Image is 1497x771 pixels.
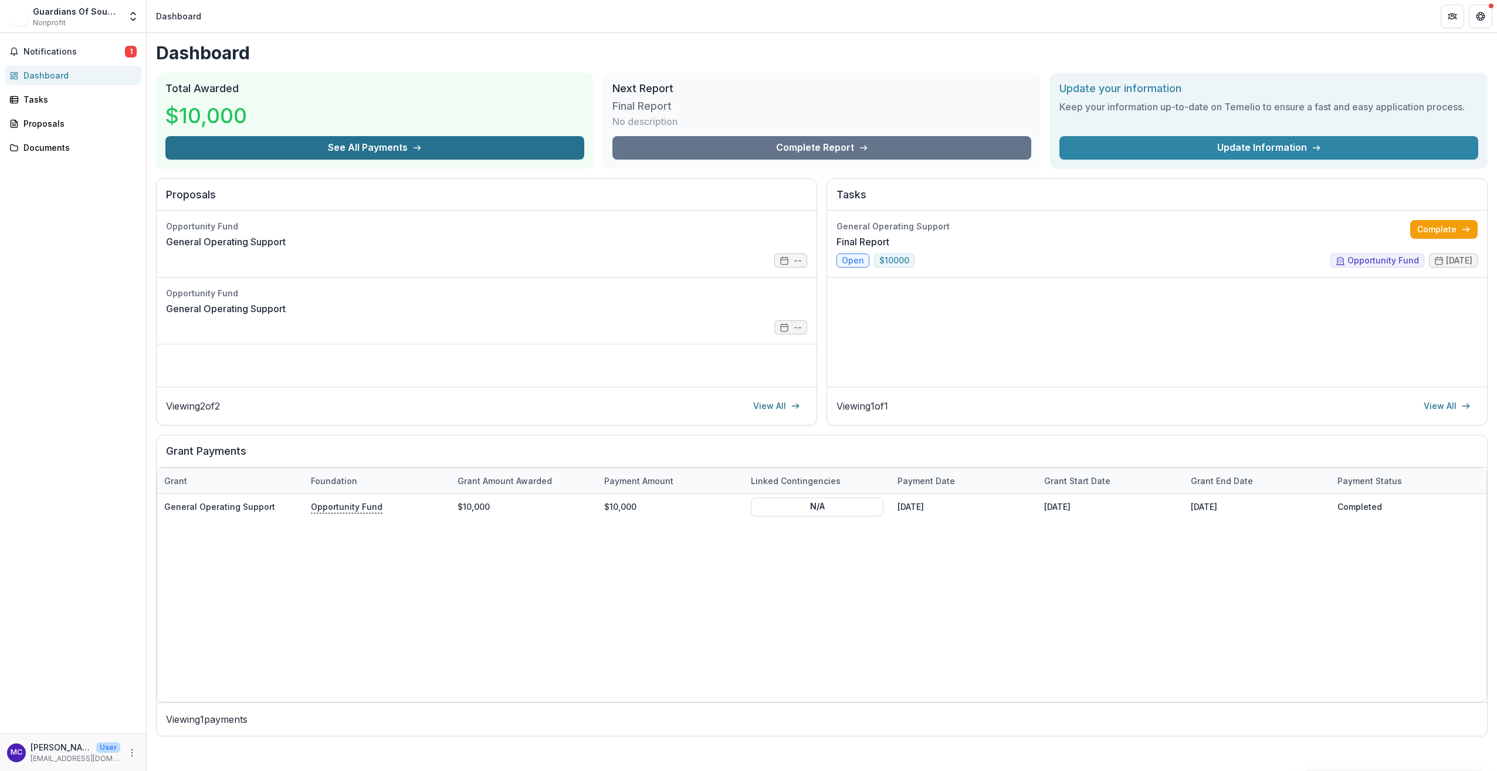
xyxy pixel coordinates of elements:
a: Documents [5,138,141,157]
div: Linked Contingencies [744,468,890,493]
button: More [125,746,139,760]
div: Grant amount awarded [451,468,597,493]
button: Notifications1 [5,42,141,61]
div: Payment status [1330,468,1477,493]
a: Complete [1410,220,1478,239]
h2: Update your information [1059,82,1478,95]
h2: Total Awarded [165,82,584,95]
div: [DATE] [1184,494,1330,519]
div: Grant start date [1037,475,1117,487]
div: Dashboard [23,69,132,82]
div: Foundation [304,468,451,493]
a: Tasks [5,90,141,109]
a: General Operating Support [166,302,286,316]
a: Proposals [5,114,141,133]
button: Open entity switcher [125,5,141,28]
h2: Proposals [166,188,807,211]
div: Grant [157,475,194,487]
div: Payment date [890,468,1037,493]
span: Notifications [23,47,125,57]
p: Viewing 1 of 1 [836,399,888,413]
div: Grant end date [1184,468,1330,493]
p: [EMAIL_ADDRESS][DOMAIN_NAME] [31,753,120,764]
button: Partners [1441,5,1464,28]
div: [DATE] [890,494,1037,519]
div: Foundation [304,475,364,487]
p: Opportunity Fund [311,500,382,513]
div: Payment date [890,475,962,487]
h2: Next Report [612,82,1031,95]
h2: Grant Payments [166,445,1478,467]
div: Grant [157,468,304,493]
p: User [96,742,120,753]
div: Grant end date [1184,475,1260,487]
nav: breadcrumb [151,8,206,25]
a: Dashboard [5,66,141,85]
div: Payment Amount [597,475,680,487]
h3: $10,000 [165,100,253,131]
div: Documents [23,141,132,154]
div: Completed [1330,494,1477,519]
div: $10,000 [451,494,597,519]
img: Guardians Of Sound & The Hip Hop Orchestra [9,7,28,26]
div: Linked Contingencies [744,475,848,487]
a: View All [1417,397,1478,415]
div: Payment Amount [597,468,744,493]
div: Grant start date [1037,468,1184,493]
a: Final Report [836,235,889,249]
a: General Operating Support [166,235,286,249]
button: Get Help [1469,5,1492,28]
a: General Operating Support [164,502,275,512]
h3: Final Report [612,100,700,113]
a: Update Information [1059,136,1478,160]
a: View All [746,397,807,415]
div: Tasks [23,93,132,106]
div: Guardians Of Sound & The Hip Hop Orchestra [33,5,120,18]
div: Payment status [1330,475,1409,487]
span: 1 [125,46,137,58]
a: Complete Report [612,136,1031,160]
p: [PERSON_NAME] [31,741,92,753]
div: [DATE] [1037,494,1184,519]
h1: Dashboard [156,42,1488,63]
h2: Tasks [836,188,1478,211]
button: See All Payments [165,136,584,160]
span: Nonprofit [33,18,66,28]
p: No description [612,114,678,128]
button: N/A [751,497,883,516]
p: Viewing 2 of 2 [166,399,220,413]
div: Grant amount awarded [451,475,559,487]
h3: Keep your information up-to-date on Temelio to ensure a fast and easy application process. [1059,100,1478,114]
div: $10,000 [597,494,744,519]
div: Michael Chapman [11,749,22,756]
p: Viewing 1 payments [166,712,1478,726]
div: Dashboard [156,10,201,22]
div: Proposals [23,117,132,130]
